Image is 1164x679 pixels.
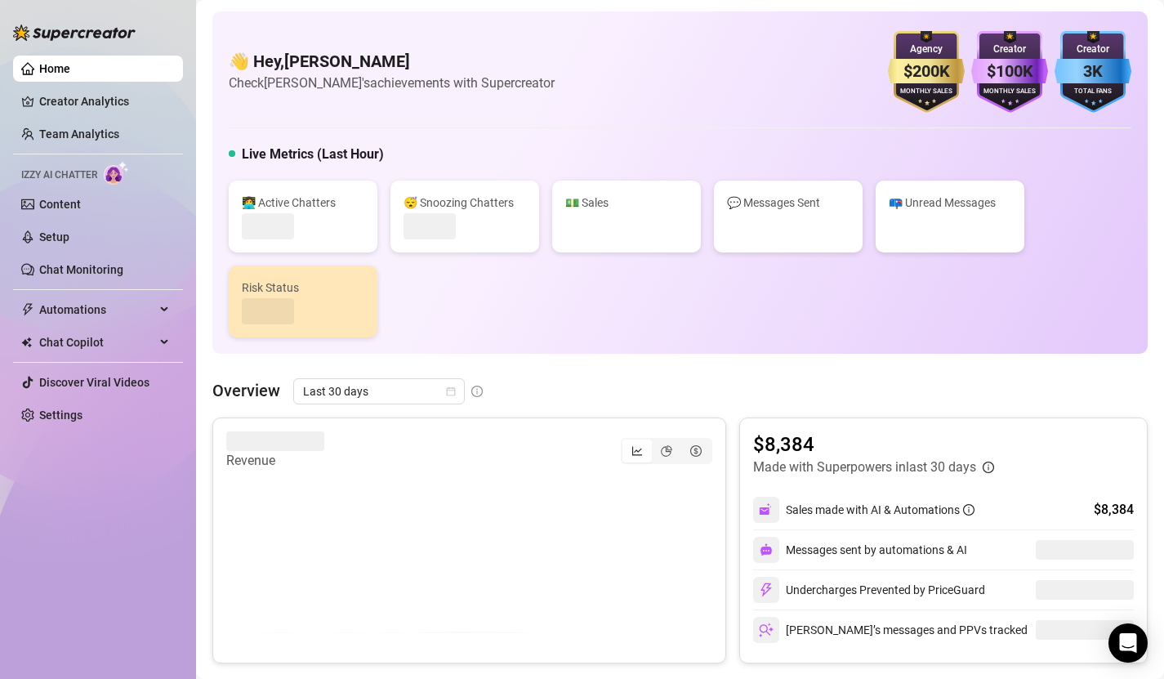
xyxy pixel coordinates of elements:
[621,438,712,464] div: segmented control
[753,431,994,458] article: $8,384
[21,303,34,316] span: thunderbolt
[983,462,994,473] span: info-circle
[888,31,965,113] img: gold-badge-CigiZidd.svg
[21,337,32,348] img: Chat Copilot
[1055,31,1131,113] img: blue-badge-DgoSNQY1.svg
[888,87,965,97] div: Monthly Sales
[565,194,688,212] div: 💵 Sales
[446,386,456,396] span: calendar
[963,504,974,516] span: info-circle
[727,194,850,212] div: 💬 Messages Sent
[760,543,773,556] img: svg%3e
[212,378,280,403] article: Overview
[242,194,364,212] div: 👩‍💻 Active Chatters
[471,386,483,397] span: info-circle
[759,583,774,597] img: svg%3e
[753,617,1028,643] div: [PERSON_NAME]’s messages and PPVs tracked
[39,297,155,323] span: Automations
[39,263,123,276] a: Chat Monitoring
[242,145,384,164] h5: Live Metrics (Last Hour)
[661,445,672,457] span: pie-chart
[39,230,69,243] a: Setup
[971,31,1048,113] img: purple-badge-B9DA21FR.svg
[690,445,702,457] span: dollar-circle
[104,161,129,185] img: AI Chatter
[39,376,149,389] a: Discover Viral Videos
[753,537,967,563] div: Messages sent by automations & AI
[13,25,136,41] img: logo-BBDzfeDw.svg
[971,42,1048,57] div: Creator
[1055,87,1131,97] div: Total Fans
[303,379,455,404] span: Last 30 days
[21,168,97,183] span: Izzy AI Chatter
[1108,623,1148,663] div: Open Intercom Messenger
[1055,42,1131,57] div: Creator
[759,623,774,637] img: svg%3e
[39,62,70,75] a: Home
[888,42,965,57] div: Agency
[631,445,643,457] span: line-chart
[242,279,364,297] div: Risk Status
[971,59,1048,84] div: $100K
[753,458,976,477] article: Made with Superpowers in last 30 days
[971,87,1048,97] div: Monthly Sales
[39,329,155,355] span: Chat Copilot
[39,409,83,422] a: Settings
[229,73,555,93] article: Check [PERSON_NAME]'s achievements with Supercreator
[229,50,555,73] h4: 👋 Hey, [PERSON_NAME]
[39,127,119,141] a: Team Analytics
[226,451,324,471] article: Revenue
[39,198,81,211] a: Content
[753,577,985,603] div: Undercharges Prevented by PriceGuard
[1094,500,1134,520] div: $8,384
[889,194,1011,212] div: 📪 Unread Messages
[39,88,170,114] a: Creator Analytics
[1055,59,1131,84] div: 3K
[759,503,774,517] img: svg%3e
[888,59,965,84] div: $200K
[786,501,974,519] div: Sales made with AI & Automations
[404,194,526,212] div: 😴 Snoozing Chatters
